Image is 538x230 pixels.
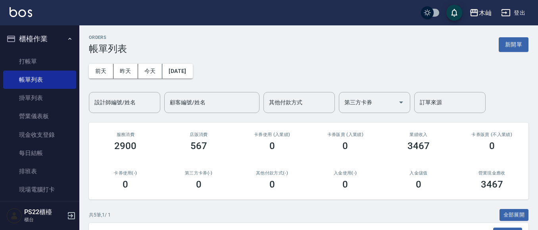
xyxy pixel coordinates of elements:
h3: 0 [269,179,275,190]
a: 掛單列表 [3,89,76,107]
h3: 0 [416,179,421,190]
button: [DATE] [162,64,192,79]
h2: 卡券使用(-) [98,171,153,176]
h2: 卡券販賣 (不入業績) [465,132,519,137]
div: 木屾 [479,8,492,18]
img: Logo [10,7,32,17]
a: 排班表 [3,162,76,180]
button: 登出 [498,6,528,20]
h2: ORDERS [89,35,127,40]
h3: 3467 [481,179,503,190]
img: Person [6,208,22,224]
h3: 0 [342,140,348,151]
a: 打帳單 [3,52,76,71]
a: 營業儀表板 [3,107,76,125]
p: 共 5 筆, 1 / 1 [89,211,111,218]
button: 新開單 [499,37,528,52]
h2: 第三方卡券(-) [172,171,226,176]
h5: PS22櫃檯 [24,208,65,216]
button: save [446,5,462,21]
button: 櫃檯作業 [3,29,76,49]
h2: 其他付款方式(-) [245,171,299,176]
a: 現場電腦打卡 [3,180,76,199]
h2: 入金儲值 [392,171,446,176]
h2: 業績收入 [392,132,446,137]
p: 櫃台 [24,216,65,223]
button: 全部展開 [500,209,529,221]
h2: 營業現金應收 [465,171,519,176]
h2: 入金使用(-) [318,171,373,176]
h3: 2900 [114,140,136,151]
h3: 0 [489,140,495,151]
button: 今天 [138,64,163,79]
a: 現金收支登錄 [3,126,76,144]
button: 木屾 [466,5,495,21]
h3: 0 [342,179,348,190]
button: Open [395,96,407,109]
button: 前天 [89,64,113,79]
h3: 0 [123,179,128,190]
button: 昨天 [113,64,138,79]
h3: 3467 [407,140,430,151]
h3: 帳單列表 [89,43,127,54]
a: 每日結帳 [3,144,76,162]
a: 帳單列表 [3,71,76,89]
a: 新開單 [499,40,528,48]
h3: 0 [196,179,202,190]
h2: 卡券販賣 (入業績) [318,132,373,137]
h3: 567 [190,140,207,151]
h2: 卡券使用 (入業績) [245,132,299,137]
h2: 店販消費 [172,132,226,137]
h3: 服務消費 [98,132,153,137]
h3: 0 [269,140,275,151]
